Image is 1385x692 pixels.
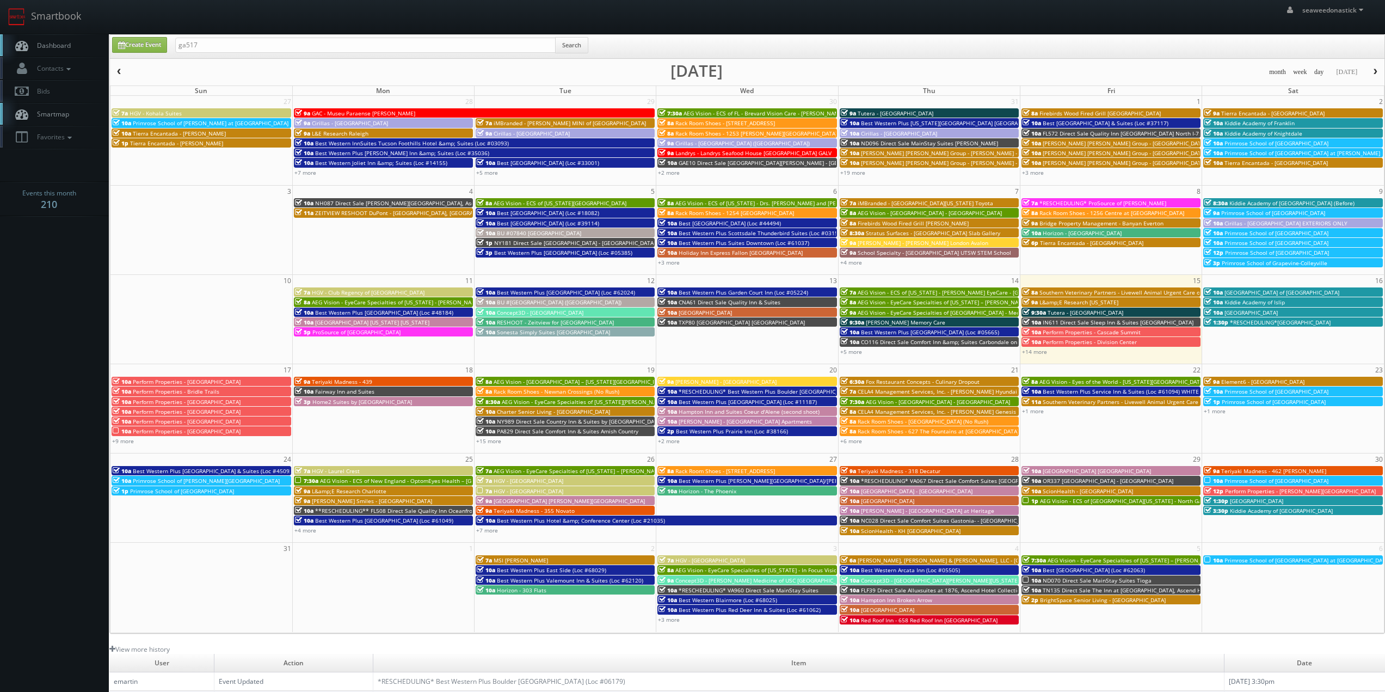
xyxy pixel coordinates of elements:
[315,209,503,217] span: ZEITVIEW RESHOOT DuPont - [GEOGRAPHIC_DATA], [GEOGRAPHIC_DATA]
[113,378,131,385] span: 10a
[658,109,682,117] span: 7:30a
[1204,319,1228,326] span: 1:30p
[113,119,131,127] span: 10a
[841,418,856,425] span: 8a
[858,249,1011,256] span: School Specialty - [GEOGRAPHIC_DATA] UTSW STEM School
[133,467,294,475] span: Best Western Plus [GEOGRAPHIC_DATA] & Suites (Loc #45093)
[675,209,794,217] span: Rack Room Shoes - 1254 [GEOGRAPHIC_DATA]
[477,298,495,306] span: 10a
[133,388,219,395] span: Perform Properties - Bridle Trails
[312,119,388,127] span: Cirillas - [GEOGRAPHIC_DATA]
[295,467,310,475] span: 7a
[1023,139,1041,147] span: 10a
[841,119,859,127] span: 10a
[841,378,864,385] span: 6:30a
[858,388,1017,395] span: CELA4 Management Services, Inc. - [PERSON_NAME] Hyundai
[1043,229,1122,237] span: Horizon - [GEOGRAPHIC_DATA]
[658,398,677,406] span: 10a
[840,437,862,445] a: +6 more
[497,159,599,167] span: Best [GEOGRAPHIC_DATA] (Loc #33001)
[1023,309,1046,316] span: 9:30a
[497,209,599,217] span: Best [GEOGRAPHIC_DATA] (Loc #18082)
[295,159,313,167] span: 10a
[477,249,493,256] span: 3p
[675,139,810,147] span: Cirillas - [GEOGRAPHIC_DATA] ([GEOGRAPHIC_DATA])
[1204,209,1220,217] span: 9a
[476,169,498,176] a: +5 more
[1039,109,1161,117] span: Firebirds Wood Fired Grill [GEOGRAPHIC_DATA]
[658,418,677,425] span: 10a
[1204,309,1223,316] span: 10a
[312,378,372,385] span: Teriyaki Madness - 439
[861,139,998,147] span: ND096 Direct Sale MainStay Suites [PERSON_NAME]
[1204,249,1223,256] span: 12p
[1023,388,1041,395] span: 10a
[679,408,820,415] span: Hampton Inn and Suites Coeur d'Alene (second shoot)
[1043,319,1193,326] span: IN611 Direct Sale Sleep Inn & Suites [GEOGRAPHIC_DATA]
[1039,298,1118,306] span: L&amp;E Research [US_STATE]
[679,249,803,256] span: Holiday Inn Express Fallon [GEOGRAPHIC_DATA]
[858,209,1002,217] span: AEG Vision - [GEOGRAPHIC_DATA] - [GEOGRAPHIC_DATA]
[112,37,167,53] a: Create Event
[658,199,674,207] span: 8a
[658,159,677,167] span: 10a
[477,239,493,247] span: 1p
[1204,388,1223,395] span: 10a
[675,199,871,207] span: AEG Vision - ECS of [US_STATE] - Drs. [PERSON_NAME] and [PERSON_NAME]
[1204,289,1223,296] span: 10a
[658,219,677,227] span: 10a
[861,328,999,336] span: Best Western Plus [GEOGRAPHIC_DATA] (Loc #05665)
[658,437,680,445] a: +2 more
[861,149,1134,157] span: [PERSON_NAME] [PERSON_NAME] Group - [PERSON_NAME] - 712 [PERSON_NAME] Trove [PERSON_NAME]
[1043,388,1218,395] span: Best Western Plus Service Inn & Suites (Loc #61094) WHITE GLOVE
[1043,149,1260,157] span: [PERSON_NAME] [PERSON_NAME] Group - [GEOGRAPHIC_DATA] - [STREET_ADDRESS]
[315,309,453,316] span: Best Western Plus [GEOGRAPHIC_DATA] (Loc #48184)
[1224,149,1380,157] span: Primrose School of [GEOGRAPHIC_DATA] at [PERSON_NAME]
[133,408,241,415] span: Perform Properties - [GEOGRAPHIC_DATA]
[295,309,313,316] span: 10a
[841,229,864,237] span: 8:30a
[866,229,1000,237] span: Stratus Surfaces - [GEOGRAPHIC_DATA] Slab Gallery
[858,309,1072,316] span: AEG Vision - EyeCare Specialties of [GEOGRAPHIC_DATA] - Medfield Eye Associates
[658,378,674,385] span: 9a
[841,249,856,256] span: 9a
[840,169,865,176] a: +19 more
[1204,109,1220,117] span: 9a
[1310,65,1328,79] button: day
[315,139,509,147] span: Best Western InnSuites Tucson Foothills Hotel &amp; Suites (Loc #03093)
[676,427,788,435] span: Best Western Plus Prairie Inn (Loc #38166)
[658,239,677,247] span: 10a
[113,130,131,137] span: 10a
[1039,199,1166,207] span: *RESCHEDULING* ProSource of [PERSON_NAME]
[1204,219,1223,227] span: 10a
[130,109,182,117] span: HGV - Kohala Suites
[858,239,988,247] span: [PERSON_NAME] - [PERSON_NAME] London Avalon
[1221,378,1304,385] span: Element6 - [GEOGRAPHIC_DATA]
[841,159,859,167] span: 10a
[315,159,447,167] span: Best Western Joliet Inn &amp; Suites (Loc #14155)
[477,388,492,395] span: 8a
[497,418,719,425] span: NY989 Direct Sale Country Inn & Suites by [GEOGRAPHIC_DATA], [GEOGRAPHIC_DATA]
[497,408,610,415] span: Charter Senior Living - [GEOGRAPHIC_DATA]
[679,398,817,406] span: Best Western Plus [GEOGRAPHIC_DATA] (Loc #11187)
[494,130,570,137] span: Cirillas - [GEOGRAPHIC_DATA]
[1204,407,1226,415] a: +1 more
[1023,149,1041,157] span: 10a
[312,298,581,306] span: AEG Vision - EyeCare Specialties of [US_STATE] - [PERSON_NAME] Eyecare Associates - [PERSON_NAME]
[497,219,599,227] span: Best [GEOGRAPHIC_DATA] (Loc #39114)
[315,388,374,395] span: Fairway Inn and Suites
[1040,239,1143,247] span: Tierra Encantada - [GEOGRAPHIC_DATA]
[32,41,71,50] span: Dashboard
[133,427,241,435] span: Perform Properties - [GEOGRAPHIC_DATA]
[32,132,75,142] span: Favorites
[841,209,856,217] span: 8a
[1023,328,1041,336] span: 10a
[497,328,610,336] span: Sonesta Simply Suites [GEOGRAPHIC_DATA]
[658,427,674,435] span: 2p
[658,249,677,256] span: 10a
[1222,259,1327,267] span: Primrose School of Grapevine-Colleyville
[494,467,688,475] span: AEG Vision - EyeCare Specialties of [US_STATE] – [PERSON_NAME] Eye Care
[1289,65,1311,79] button: week
[494,388,619,395] span: Rack Room Shoes - Newnan Crossings (No Rush)
[1023,209,1038,217] span: 8a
